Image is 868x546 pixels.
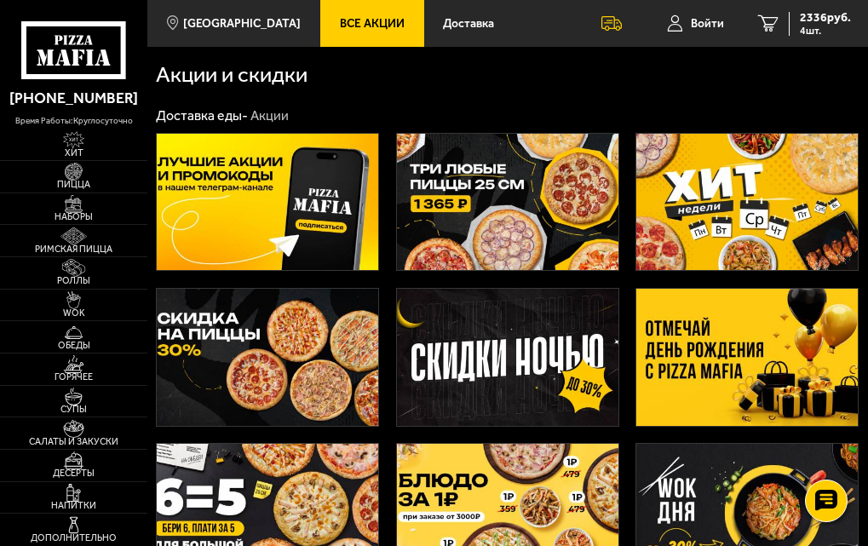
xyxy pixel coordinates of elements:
[800,12,851,24] span: 2336 руб.
[183,18,301,30] span: [GEOGRAPHIC_DATA]
[156,107,248,124] a: Доставка еды-
[800,26,851,36] span: 4 шт.
[156,64,437,86] h1: Акции и скидки
[443,18,494,30] span: Доставка
[340,18,405,30] span: Все Акции
[691,18,724,30] span: Войти
[250,107,289,125] div: Акции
